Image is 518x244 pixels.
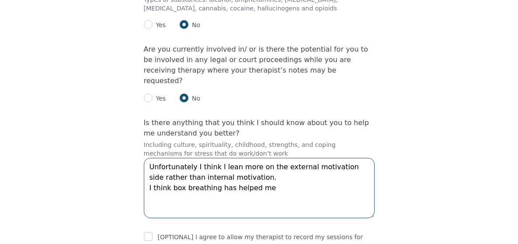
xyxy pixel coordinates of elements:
[144,140,375,158] p: Including culture, spirituality, childhood, strengths, and coping mechanisms for stress that do w...
[153,94,166,103] p: Yes
[144,119,369,137] label: Is there anything that you think I should know about you to help me understand you better?
[144,45,368,85] label: Are you currently involved in/ or is there the potential for you to be involved in any legal or c...
[144,158,375,218] textarea: Unfortunately I think I lean more on the external motivation side rather than internal motivation...
[188,21,200,29] p: No
[188,94,200,103] p: No
[153,21,166,29] p: Yes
